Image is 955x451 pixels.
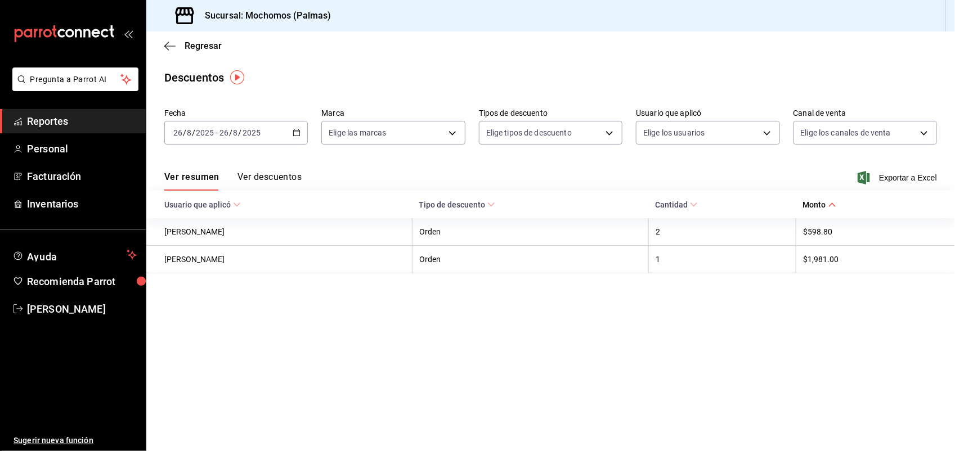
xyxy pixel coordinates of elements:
th: 1 [648,246,796,273]
label: Fecha [164,110,308,118]
span: Facturación [27,169,137,184]
span: Inventarios [27,196,137,211]
label: Marca [321,110,465,118]
h3: Sucursal: Mochomos (Palmas) [196,9,331,22]
input: -- [173,128,183,137]
span: Cantidad [655,200,698,209]
div: navigation tabs [164,172,302,191]
img: Tooltip marker [230,70,244,84]
span: Elige los canales de venta [801,127,891,138]
span: [PERSON_NAME] [27,301,137,317]
span: / [183,128,186,137]
th: [PERSON_NAME] [146,218,412,246]
span: Personal [27,141,137,156]
span: Tipo de descuento [419,200,495,209]
span: - [216,128,218,137]
input: ---- [242,128,261,137]
label: Tipos de descuento [479,110,622,118]
span: Regresar [185,40,222,51]
span: Elige tipos de descuento [486,127,572,138]
span: Elige las marcas [329,127,386,138]
span: Recomienda Parrot [27,274,137,289]
a: Pregunta a Parrot AI [8,82,138,93]
button: Regresar [164,40,222,51]
th: Orden [412,246,648,273]
span: Reportes [27,114,137,129]
span: Monto [803,200,836,209]
th: [PERSON_NAME] [146,246,412,273]
th: Orden [412,218,648,246]
span: Sugerir nueva función [14,435,137,447]
label: Canal de venta [793,110,937,118]
th: $598.80 [796,218,955,246]
span: / [229,128,232,137]
span: / [192,128,195,137]
span: Usuario que aplicó [164,200,241,209]
th: $1,981.00 [796,246,955,273]
th: 2 [648,218,796,246]
button: Pregunta a Parrot AI [12,67,138,91]
input: -- [186,128,192,137]
div: Descuentos [164,69,224,86]
input: -- [233,128,239,137]
button: open_drawer_menu [124,29,133,38]
input: ---- [195,128,214,137]
label: Usuario que aplicó [636,110,779,118]
span: Elige los usuarios [643,127,705,138]
span: Pregunta a Parrot AI [30,74,121,85]
button: Ver resumen [164,172,219,191]
span: Ayuda [27,248,122,261]
button: Ver descuentos [237,172,302,191]
button: Exportar a Excel [860,171,937,184]
input: -- [219,128,229,137]
span: / [239,128,242,137]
